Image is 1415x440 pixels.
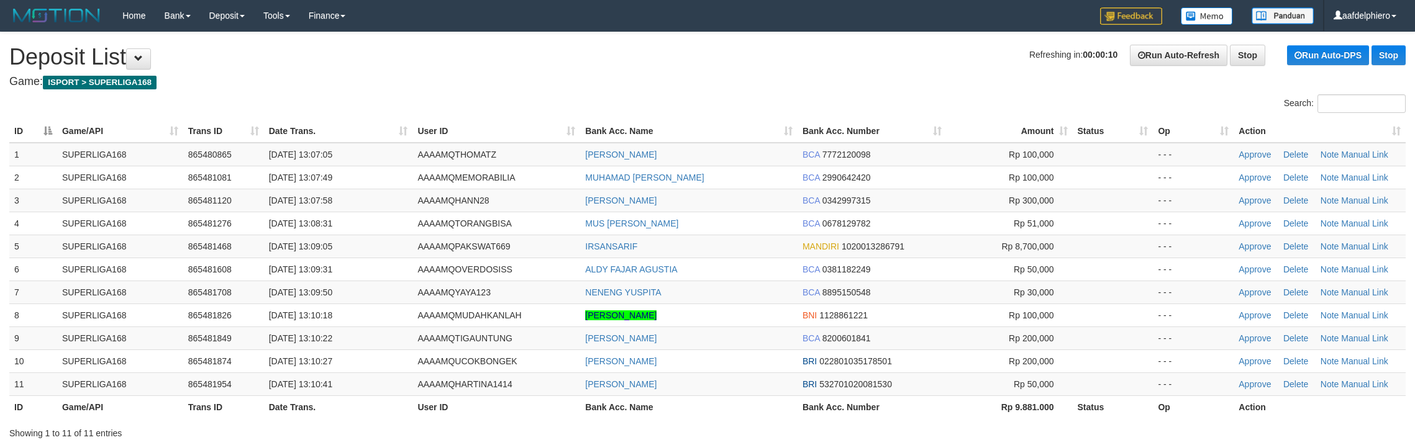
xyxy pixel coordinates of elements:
[9,189,57,212] td: 3
[585,241,637,251] a: IRSANSARIF
[1100,7,1162,25] img: Feedback.jpg
[269,241,332,251] span: [DATE] 13:09:05
[9,303,57,326] td: 8
[803,218,820,228] span: BCA
[188,379,232,389] span: 865481954
[264,120,413,143] th: Date Trans.: activate to sort column ascending
[417,173,515,182] span: AAAAMQMEMORABILIA
[1014,379,1054,389] span: Rp 50,000
[57,372,183,395] td: SUPERLIGA168
[417,356,517,366] span: AAAAMQUCOKBONGEK
[1239,356,1271,366] a: Approve
[57,349,183,372] td: SUPERLIGA168
[417,264,512,274] span: AAAAMQOVERDOSISS
[1252,7,1314,24] img: panduan.png
[1230,45,1265,66] a: Stop
[9,6,104,25] img: MOTION_logo.png
[188,173,232,182] span: 865481081
[9,326,57,349] td: 9
[819,379,892,389] span: Copy 532701020081530 to clipboard
[585,195,657,205] a: [PERSON_NAME]
[57,212,183,235] td: SUPERLIGA168
[822,218,871,228] span: Copy 0678129782 to clipboard
[1283,241,1308,251] a: Delete
[1009,356,1053,366] span: Rp 200,000
[803,333,820,343] span: BCA
[57,395,183,418] th: Game/API
[1001,241,1053,251] span: Rp 8,700,000
[822,264,871,274] span: Copy 0381182249 to clipboard
[269,310,332,320] span: [DATE] 13:10:18
[819,310,868,320] span: Copy 1128861221 to clipboard
[188,333,232,343] span: 865481849
[1372,45,1406,65] a: Stop
[269,173,332,182] span: [DATE] 13:07:49
[1321,379,1339,389] a: Note
[585,356,657,366] a: [PERSON_NAME]
[417,218,511,228] span: AAAAMQTORANGBISA
[803,379,817,389] span: BRI
[269,287,332,297] span: [DATE] 13:09:50
[1283,287,1308,297] a: Delete
[1153,349,1234,372] td: - - -
[585,287,661,297] a: NENENG YUSPITA
[1283,333,1308,343] a: Delete
[9,372,57,395] td: 11
[1321,241,1339,251] a: Note
[947,120,1073,143] th: Amount: activate to sort column ascending
[803,241,839,251] span: MANDIRI
[1239,150,1271,159] a: Approve
[1341,287,1388,297] a: Manual Link
[269,195,332,205] span: [DATE] 13:07:58
[1321,333,1339,343] a: Note
[1283,356,1308,366] a: Delete
[1341,264,1388,274] a: Manual Link
[57,235,183,258] td: SUPERLIGA168
[269,356,332,366] span: [DATE] 13:10:27
[1283,218,1308,228] a: Delete
[585,379,657,389] a: [PERSON_NAME]
[842,241,904,251] span: Copy 1020013286791 to clipboard
[1073,120,1153,143] th: Status: activate to sort column ascending
[1321,264,1339,274] a: Note
[1153,120,1234,143] th: Op: activate to sort column ascending
[1234,395,1406,418] th: Action
[585,150,657,159] a: [PERSON_NAME]
[1014,264,1054,274] span: Rp 50,000
[1341,195,1388,205] a: Manual Link
[1341,241,1388,251] a: Manual Link
[1009,150,1053,159] span: Rp 100,000
[417,333,512,343] span: AAAAMQTIGAUNTUNG
[803,310,817,320] span: BNI
[1153,326,1234,349] td: - - -
[1014,287,1054,297] span: Rp 30,000
[822,333,871,343] span: Copy 8200601841 to clipboard
[43,76,157,89] span: ISPORT > SUPERLIGA168
[1341,379,1388,389] a: Manual Link
[1239,218,1271,228] a: Approve
[9,395,57,418] th: ID
[803,150,820,159] span: BCA
[1239,195,1271,205] a: Approve
[417,150,496,159] span: AAAAMQTHOMATZ
[57,189,183,212] td: SUPERLIGA168
[1341,218,1388,228] a: Manual Link
[183,120,264,143] th: Trans ID: activate to sort column ascending
[803,287,820,297] span: BCA
[1283,195,1308,205] a: Delete
[585,310,657,320] a: [PERSON_NAME]
[1073,395,1153,418] th: Status
[1341,310,1388,320] a: Manual Link
[1321,218,1339,228] a: Note
[57,143,183,166] td: SUPERLIGA168
[822,173,871,182] span: Copy 2990642420 to clipboard
[188,356,232,366] span: 865481874
[57,281,183,303] td: SUPERLIGA168
[822,287,871,297] span: Copy 8895150548 to clipboard
[1239,241,1271,251] a: Approve
[1014,218,1054,228] span: Rp 51,000
[57,326,183,349] td: SUPERLIGA168
[1321,150,1339,159] a: Note
[9,212,57,235] td: 4
[580,395,798,418] th: Bank Acc. Name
